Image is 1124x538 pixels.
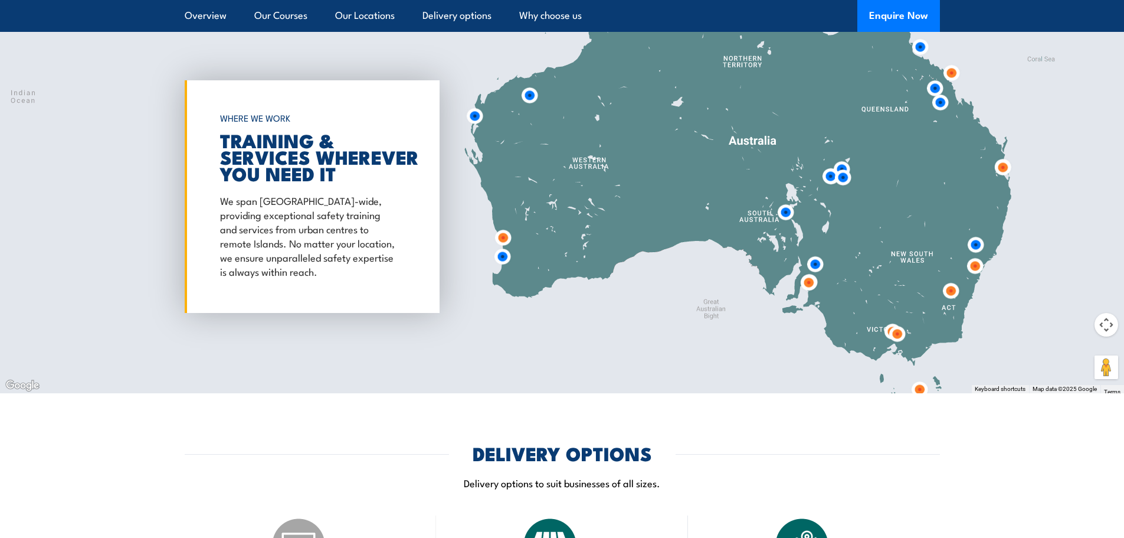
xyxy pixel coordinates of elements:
span: Map data ©2025 Google [1033,386,1097,392]
h6: WHERE WE WORK [220,107,398,129]
h2: DELIVERY OPTIONS [473,445,652,461]
button: Drag Pegman onto the map to open Street View [1094,356,1118,379]
button: Map camera controls [1094,313,1118,337]
a: Click to see this area on Google Maps [3,378,42,393]
img: Google [3,378,42,393]
p: Delivery options to suit businesses of all sizes. [185,476,940,490]
button: Keyboard shortcuts [975,385,1025,393]
h2: TRAINING & SERVICES WHEREVER YOU NEED IT [220,132,398,181]
p: We span [GEOGRAPHIC_DATA]-wide, providing exceptional safety training and services from urban cen... [220,193,398,278]
a: Terms (opens in new tab) [1104,389,1120,395]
